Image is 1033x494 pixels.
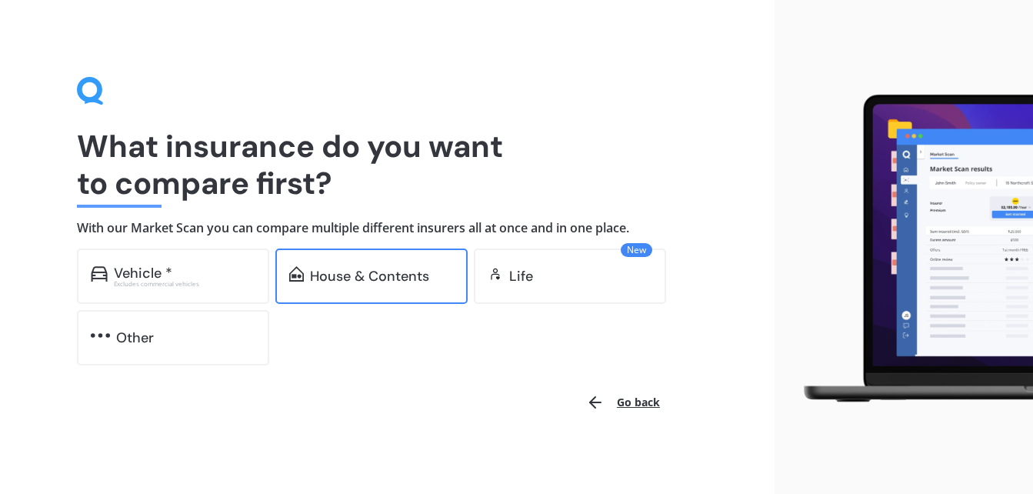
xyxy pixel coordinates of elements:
img: car.f15378c7a67c060ca3f3.svg [91,266,108,282]
img: home-and-contents.b802091223b8502ef2dd.svg [289,266,304,282]
h4: With our Market Scan you can compare multiple different insurers all at once and in one place. [77,220,698,236]
div: Life [509,269,533,284]
img: laptop.webp [787,88,1033,411]
div: Excludes commercial vehicles [114,281,255,287]
div: House & Contents [310,269,429,284]
h1: What insurance do you want to compare first? [77,128,698,202]
img: life.f720d6a2d7cdcd3ad642.svg [488,266,503,282]
img: other.81dba5aafe580aa69f38.svg [91,328,110,343]
button: Go back [577,384,669,421]
div: Vehicle * [114,265,172,281]
div: Other [116,330,154,345]
span: New [621,243,652,257]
